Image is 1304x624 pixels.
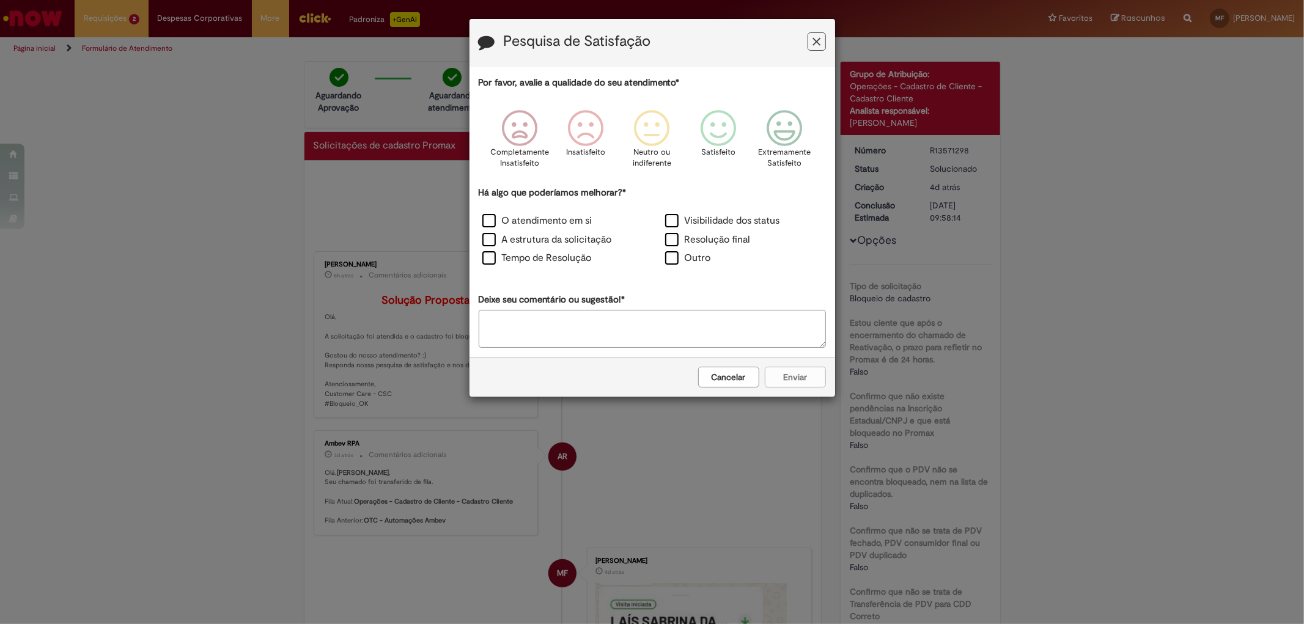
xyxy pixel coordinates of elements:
[758,147,811,169] p: Extremamente Satisfeito
[698,367,759,387] button: Cancelar
[504,34,651,50] label: Pesquisa de Satisfação
[566,147,605,158] p: Insatisfeito
[701,147,735,158] p: Satisfeito
[490,147,549,169] p: Completamente Insatisfeito
[665,214,780,228] label: Visibilidade dos status
[753,101,816,185] div: Extremamente Satisfeito
[554,101,617,185] div: Insatisfeito
[482,251,592,265] label: Tempo de Resolução
[479,186,826,269] div: Há algo que poderíamos melhorar?*
[621,101,683,185] div: Neutro ou indiferente
[482,233,612,247] label: A estrutura da solicitação
[482,214,592,228] label: O atendimento em si
[479,293,625,306] label: Deixe seu comentário ou sugestão!*
[630,147,674,169] p: Neutro ou indiferente
[665,251,711,265] label: Outro
[687,101,750,185] div: Satisfeito
[488,101,551,185] div: Completamente Insatisfeito
[665,233,751,247] label: Resolução final
[479,76,680,89] label: Por favor, avalie a qualidade do seu atendimento*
